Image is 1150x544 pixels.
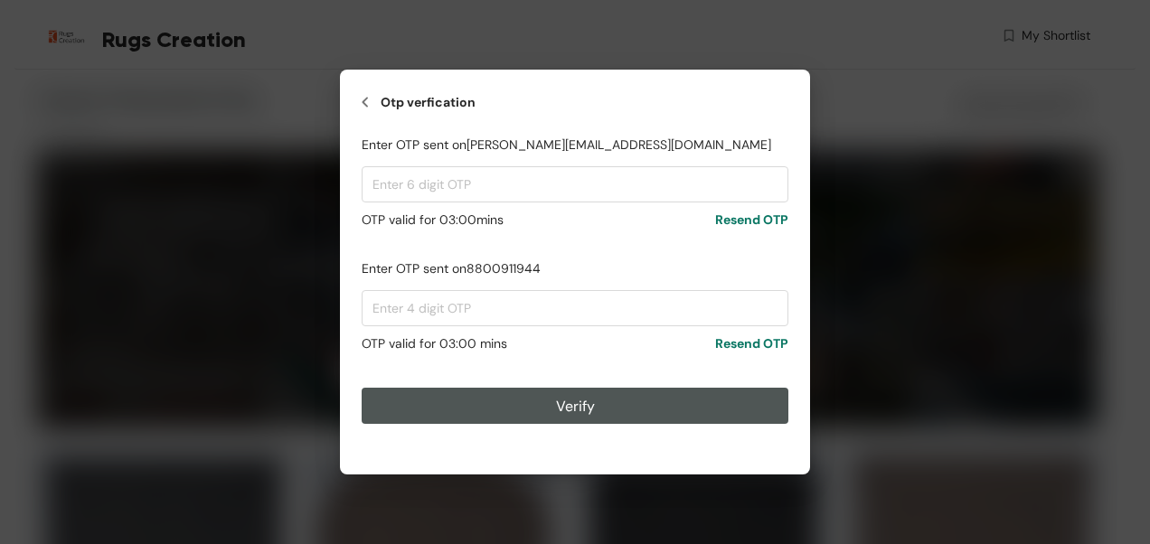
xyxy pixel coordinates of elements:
input: Enter 6 digit OTP [362,166,788,202]
span: OTP valid for 0 3 : 00 mins [362,333,507,353]
span: Enter OTP sent on 8800911944 [362,258,541,278]
span: Resend OTP [715,210,788,230]
button: Verify [362,388,788,424]
input: Enter 4 digit OTP [362,290,788,326]
span: Enter OTP sent on [PERSON_NAME][EMAIL_ADDRESS][DOMAIN_NAME] [362,135,771,155]
span: Otp verfication [381,91,476,113]
img: goback.4440b7ee.svg [362,91,369,113]
span: Resend OTP [715,333,788,353]
span: OTP valid for 0 3 : 00 mins [362,210,504,230]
